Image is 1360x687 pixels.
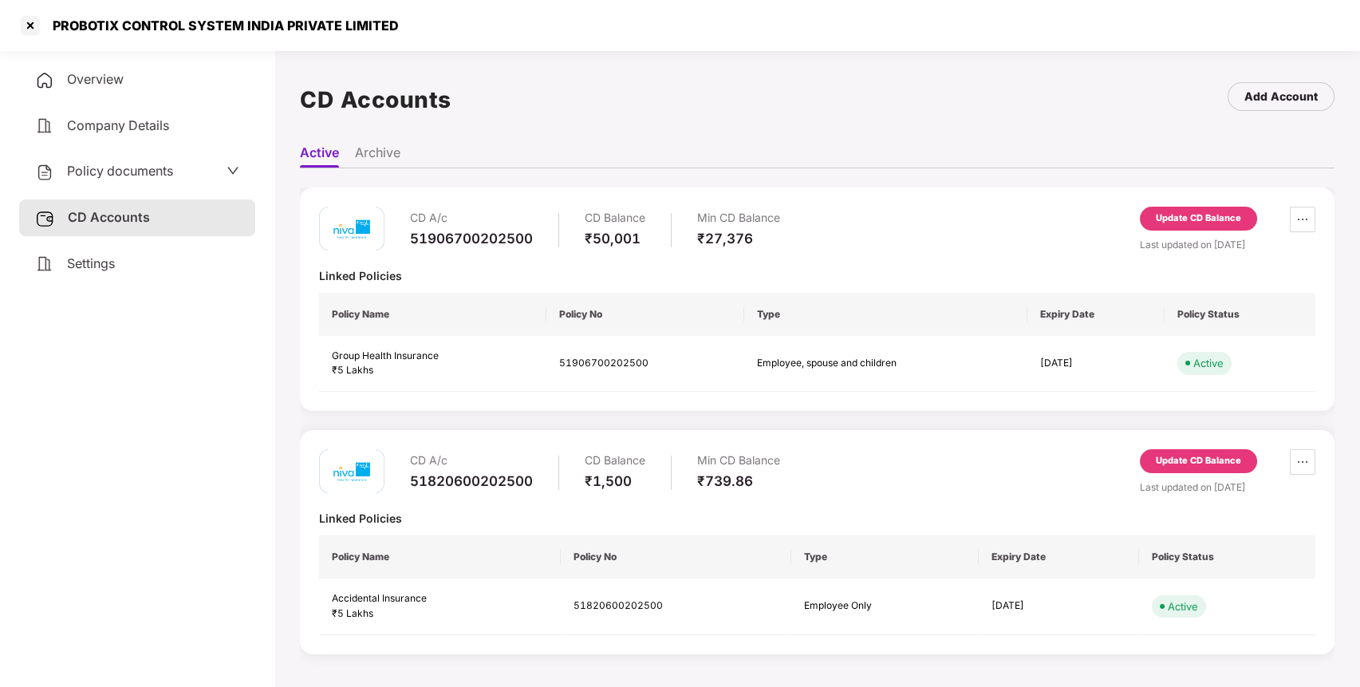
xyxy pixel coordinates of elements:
img: mbhicl.png [328,205,376,253]
div: Active [1168,598,1198,614]
th: Policy No [561,535,791,578]
div: Last updated on [DATE] [1140,237,1315,252]
span: ellipsis [1291,456,1315,468]
div: ₹27,376 [697,230,780,247]
div: Add Account [1244,88,1318,105]
div: Linked Policies [319,511,1315,526]
th: Policy Status [1165,293,1315,336]
img: svg+xml;base64,PHN2ZyB4bWxucz0iaHR0cDovL3d3dy53My5vcmcvMjAwMC9zdmciIHdpZHRoPSIyNCIgaGVpZ2h0PSIyNC... [35,163,54,182]
li: Active [300,144,339,168]
th: Policy Name [319,293,546,336]
div: Update CD Balance [1156,454,1241,468]
div: Update CD Balance [1156,211,1241,226]
img: svg+xml;base64,PHN2ZyB4bWxucz0iaHR0cDovL3d3dy53My5vcmcvMjAwMC9zdmciIHdpZHRoPSIyNCIgaGVpZ2h0PSIyNC... [35,71,54,90]
div: 51820600202500 [410,472,533,490]
li: Archive [355,144,400,168]
th: Type [791,535,979,578]
div: CD Balance [585,449,645,472]
span: Overview [67,71,124,87]
h1: CD Accounts [300,82,451,117]
span: CD Accounts [68,209,150,225]
div: Linked Policies [319,268,1315,283]
td: [DATE] [1027,336,1165,393]
span: down [227,164,239,177]
div: ₹1,500 [585,472,645,490]
button: ellipsis [1290,207,1315,232]
span: Company Details [67,117,169,133]
td: 51820600202500 [561,578,791,635]
div: Min CD Balance [697,207,780,230]
div: Active [1193,355,1224,371]
th: Type [744,293,1028,336]
th: Policy Name [319,535,561,578]
div: Last updated on [DATE] [1140,480,1315,495]
span: ellipsis [1291,213,1315,226]
div: Min CD Balance [697,449,780,472]
div: Group Health Insurance [332,349,534,364]
div: Employee, spouse and children [757,356,932,371]
div: CD A/c [410,449,533,472]
div: Accidental Insurance [332,591,548,606]
div: CD A/c [410,207,533,230]
th: Policy Status [1139,535,1315,578]
div: CD Balance [585,207,645,230]
th: Expiry Date [1027,293,1165,336]
img: mbhicl.png [328,448,376,496]
th: Expiry Date [979,535,1139,578]
div: ₹50,001 [585,230,645,247]
th: Policy No [546,293,743,336]
img: svg+xml;base64,PHN2ZyB4bWxucz0iaHR0cDovL3d3dy53My5vcmcvMjAwMC9zdmciIHdpZHRoPSIyNCIgaGVpZ2h0PSIyNC... [35,255,54,274]
img: svg+xml;base64,PHN2ZyB3aWR0aD0iMjUiIGhlaWdodD0iMjQiIHZpZXdCb3g9IjAgMCAyNSAyNCIgZmlsbD0ibm9uZSIgeG... [35,209,55,228]
span: Policy documents [67,163,173,179]
div: Employee Only [804,598,966,614]
img: svg+xml;base64,PHN2ZyB4bWxucz0iaHR0cDovL3d3dy53My5vcmcvMjAwMC9zdmciIHdpZHRoPSIyNCIgaGVpZ2h0PSIyNC... [35,116,54,136]
td: [DATE] [979,578,1139,635]
div: 51906700202500 [410,230,533,247]
div: PROBOTIX CONTROL SYSTEM INDIA PRIVATE LIMITED [43,18,399,34]
span: Settings [67,255,115,271]
div: ₹739.86 [697,472,780,490]
td: 51906700202500 [546,336,743,393]
span: ₹5 Lakhs [332,607,373,619]
button: ellipsis [1290,449,1315,475]
span: ₹5 Lakhs [332,364,373,376]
